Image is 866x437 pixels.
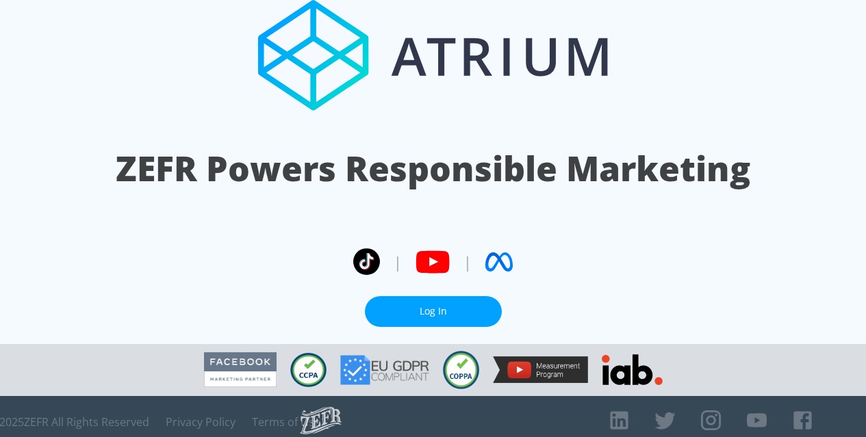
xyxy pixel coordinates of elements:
[493,356,588,383] img: YouTube Measurement Program
[394,252,402,272] span: |
[290,353,327,387] img: CCPA Compliant
[365,296,502,327] a: Log In
[340,355,429,385] img: GDPR Compliant
[204,352,277,387] img: Facebook Marketing Partner
[116,145,750,192] h1: ZEFR Powers Responsible Marketing
[463,252,472,272] span: |
[252,415,320,429] a: Terms of Use
[602,354,663,385] img: IAB
[166,415,235,429] a: Privacy Policy
[443,351,479,389] img: COPPA Compliant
